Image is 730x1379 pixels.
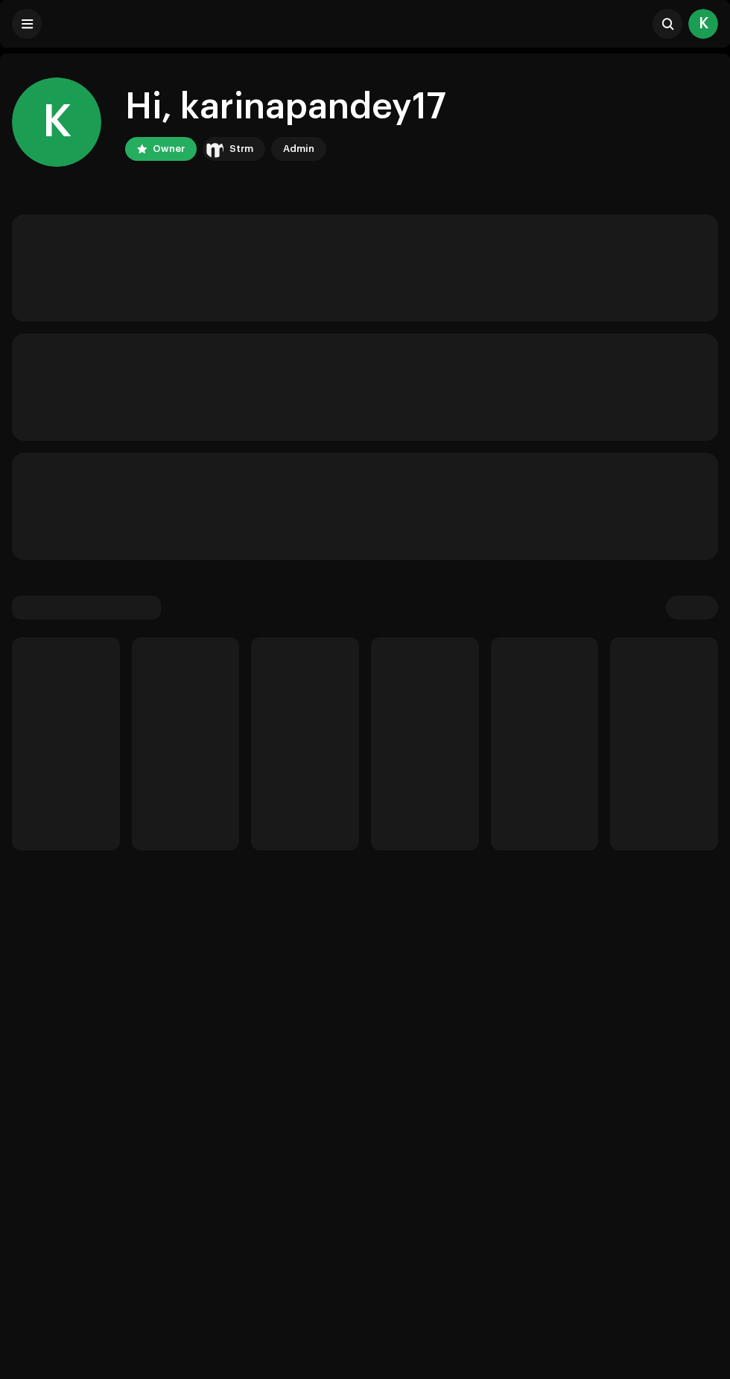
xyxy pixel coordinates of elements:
[12,77,101,167] div: K
[283,140,314,158] div: Admin
[125,83,446,131] div: Hi, karinapandey17
[206,140,223,158] img: 408b884b-546b-4518-8448-1008f9c76b02
[688,9,718,39] div: K
[229,140,253,158] div: Strm
[153,140,185,158] div: Owner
